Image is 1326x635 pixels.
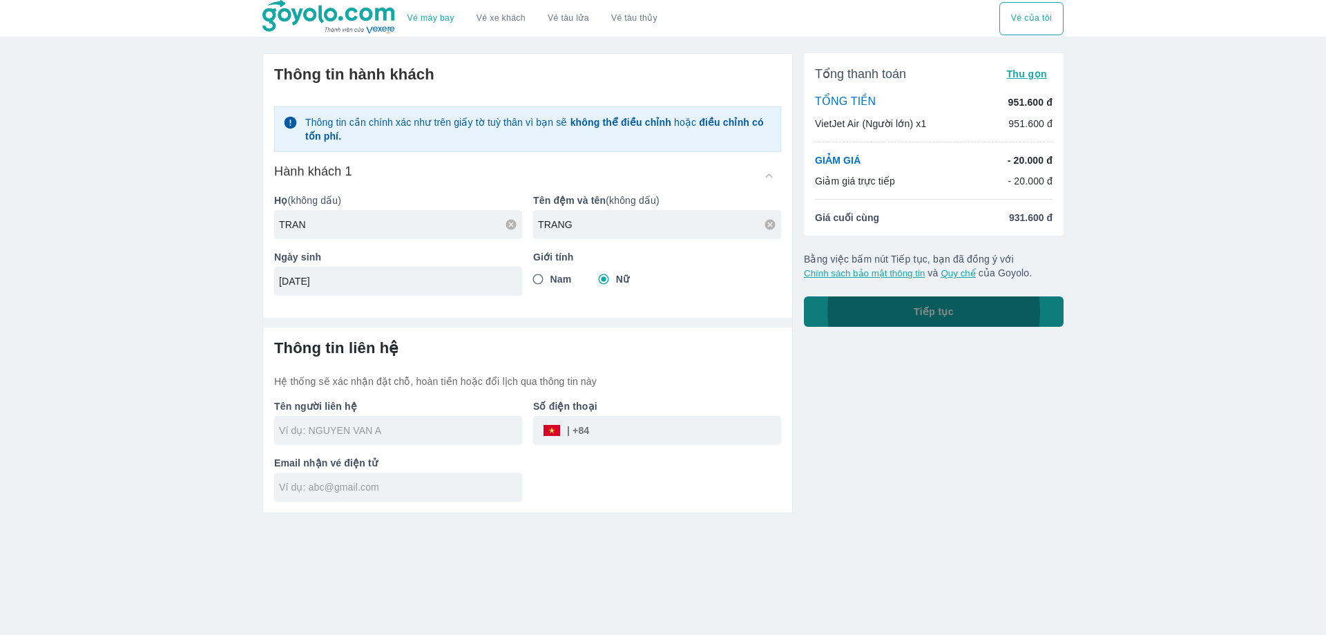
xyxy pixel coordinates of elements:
[533,401,597,412] b: Số điện thoại
[533,195,606,206] b: Tên đệm và tên
[533,193,781,207] p: (không dấu)
[1008,95,1053,109] p: 951.600 đ
[279,480,522,494] input: Ví dụ: abc@gmail.com
[815,117,926,131] p: VietJet Air (Người lớn) x1
[999,2,1064,35] button: Vé của tôi
[570,117,671,128] strong: không thể điều chỉnh
[274,195,287,206] b: Họ
[941,268,975,278] button: Quy chế
[815,66,906,82] span: Tổng thanh toán
[1001,64,1053,84] button: Thu gọn
[274,401,357,412] b: Tên người liên hệ
[1006,68,1047,79] span: Thu gọn
[999,2,1064,35] div: choose transportation mode
[1008,117,1053,131] p: 951.600 đ
[600,2,669,35] button: Vé tàu thủy
[305,115,772,143] p: Thông tin cần chính xác như trên giấy tờ tuỳ thân vì bạn sẽ hoặc
[804,268,925,278] button: Chính sách bảo mật thông tin
[274,163,352,180] h6: Hành khách 1
[616,272,629,286] span: Nữ
[804,296,1064,327] button: Tiếp tục
[274,193,522,207] p: (không dấu)
[815,174,895,188] p: Giảm giá trực tiếp
[274,457,378,468] b: Email nhận vé điện tử
[538,218,781,231] input: Ví dụ: VAN A
[279,274,508,288] input: Ví dụ: 31/12/1990
[396,2,669,35] div: choose transportation mode
[477,13,526,23] a: Vé xe khách
[274,339,781,358] h6: Thông tin liên hệ
[274,250,522,264] p: Ngày sinh
[1008,174,1053,188] p: - 20.000 đ
[815,95,876,110] p: TỔNG TIỀN
[815,153,861,167] p: GIẢM GIÁ
[279,424,522,437] input: Ví dụ: NGUYEN VAN A
[537,2,600,35] a: Vé tàu lửa
[1008,153,1053,167] p: - 20.000 đ
[533,250,781,264] p: Giới tính
[407,13,454,23] a: Vé máy bay
[815,211,879,225] span: Giá cuối cùng
[274,65,781,84] h6: Thông tin hành khách
[804,252,1064,280] p: Bằng việc bấm nút Tiếp tục, bạn đã đồng ý với và của Goyolo.
[914,305,954,319] span: Tiếp tục
[274,375,781,388] p: Hệ thống sẽ xác nhận đặt chỗ, hoàn tiền hoặc đổi lịch qua thông tin này
[1009,211,1053,225] span: 931.600 đ
[550,272,572,286] span: Nam
[279,218,522,231] input: Ví dụ: NGUYEN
